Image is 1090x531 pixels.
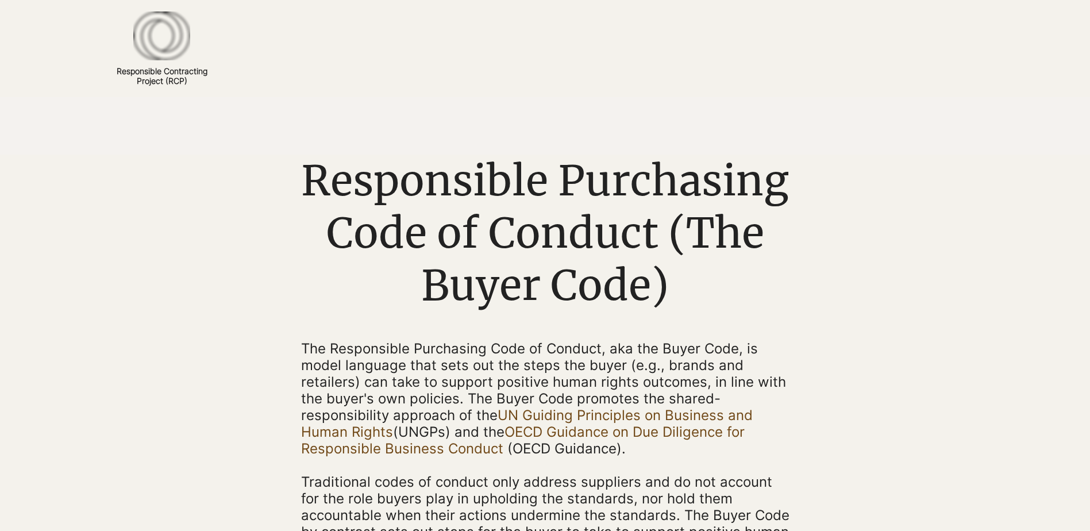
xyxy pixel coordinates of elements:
span: The Responsible Purchasing Code of Conduct, aka the Buyer Code, is model language that sets out t... [301,340,786,457]
a: OECD Guidance on Due Diligence for Responsible Business Conduct [301,424,745,457]
a: Responsible ContractingProject (RCP) [117,66,207,86]
span: Responsible Purchasing Code of Conduct (The Buyer Code) [301,155,789,311]
a: UN Guiding Principles on Business and Human Rights [301,407,753,440]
